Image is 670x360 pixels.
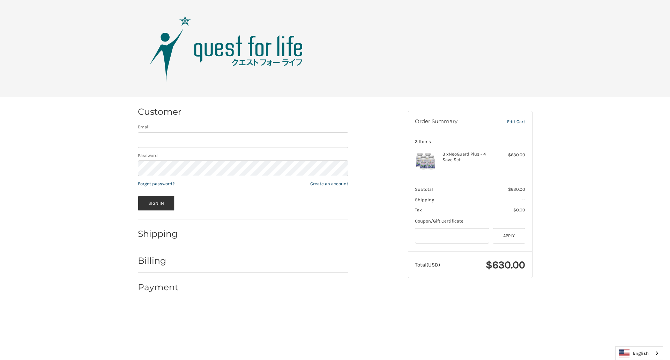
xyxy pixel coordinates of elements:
[492,118,525,125] a: Edit Cart
[138,152,348,159] label: Password
[415,218,525,225] div: Coupon/Gift Certificate
[138,106,181,117] h2: Customer
[616,347,663,360] a: English
[139,14,314,83] img: Quest Group
[415,187,433,192] span: Subtotal
[138,282,179,293] h2: Payment
[508,187,525,192] span: $630.00
[415,207,422,212] span: Tax
[498,151,525,158] div: $630.00
[310,181,348,186] a: Create an account
[415,228,489,244] input: Gift Certificate or Coupon Code
[415,262,440,268] span: Total (USD)
[138,181,174,186] a: Forgot password?
[442,151,496,163] h4: 3 x NeoGuard Plus - 4 Save Set
[486,258,525,271] span: $630.00
[513,207,525,212] span: $0.00
[522,197,525,202] span: --
[493,228,526,244] button: Apply
[138,228,179,239] h2: Shipping
[138,123,348,130] label: Email
[415,197,434,202] span: Shipping
[138,255,179,266] h2: Billing
[415,139,525,144] h3: 3 Items
[615,346,663,360] div: Language
[615,346,663,360] aside: Language selected: English
[415,118,492,125] h3: Order Summary
[138,196,175,211] button: Sign In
